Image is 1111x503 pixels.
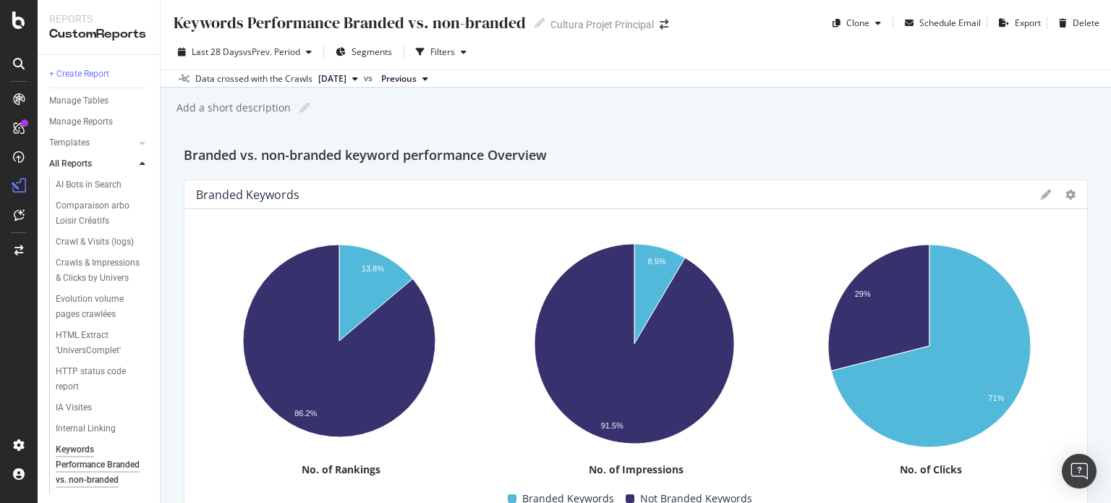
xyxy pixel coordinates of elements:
[196,462,485,477] div: No. of Rankings
[786,237,1072,462] svg: A chart.
[550,17,654,32] div: Cultura Projet Principal
[56,442,143,488] div: Keywords Performance Branded vs. non-branded
[49,67,150,82] a: + Create Report
[410,41,472,64] button: Filters
[660,20,668,30] div: arrow-right-arrow-left
[919,17,981,29] div: Schedule Email
[49,114,150,130] a: Manage Reports
[196,237,482,452] svg: A chart.
[648,257,666,266] text: 8.5%
[172,41,318,64] button: Last 28 DaysvsPrev. Period
[993,12,1041,35] button: Export
[56,364,150,394] a: HTTP status code report
[56,442,150,488] a: Keywords Performance Branded vs. non-branded
[49,156,135,172] a: All Reports
[786,462,1076,477] div: No. of Clicks
[899,12,981,35] button: Schedule Email
[56,292,150,322] a: Evolution volume pages crawlées
[56,400,150,415] a: IA Visites
[846,17,869,29] div: Clone
[49,67,109,82] div: + Create Report
[243,46,300,58] span: vs Prev. Period
[1073,17,1099,29] div: Delete
[49,26,148,43] div: CustomReports
[49,135,90,151] div: Templates
[375,70,434,88] button: Previous
[56,328,150,358] a: HTML Extract 'UniversComplet'
[172,12,526,34] div: Keywords Performance Branded vs. non-branded
[1062,454,1097,489] div: Open Intercom Messenger
[352,46,392,58] span: Segments
[49,114,113,130] div: Manage Reports
[56,255,150,286] a: Crawls & Impressions & Clicks by Univers
[299,103,310,113] i: Edit report name
[56,292,140,322] div: Evolution volume pages crawlées
[362,264,384,273] text: 13.8%
[56,400,92,415] div: IA Visites
[364,72,375,85] span: vs
[49,93,150,109] a: Manage Tables
[56,255,142,286] div: Crawls & Impressions & Clicks by Univers
[56,421,116,436] div: Internal Linking
[1015,17,1041,29] div: Export
[491,462,780,477] div: No. of Impressions
[56,198,140,229] div: Comparaison arbo Loisir Créatifs
[49,12,148,26] div: Reports
[196,187,299,202] div: Branded Keywords
[294,409,317,418] text: 86.2%
[175,101,291,115] div: Add a short description
[49,135,135,151] a: Templates
[601,421,623,430] text: 91.5%
[56,198,150,229] a: Comparaison arbo Loisir Créatifs
[491,237,777,459] svg: A chart.
[56,177,122,193] div: AI Bots in Search
[49,156,92,172] div: All Reports
[318,72,346,85] span: 2025 Aug. 11th
[430,46,455,58] div: Filters
[49,93,108,109] div: Manage Tables
[312,70,364,88] button: [DATE]
[192,46,243,58] span: Last 28 Days
[855,289,871,298] text: 29%
[56,328,140,358] div: HTML Extract 'UniversComplet'
[184,145,547,168] h2: Branded vs. non-branded keyword performance Overview
[184,145,1088,168] div: Branded vs. non-branded keyword performance Overview
[56,421,150,436] a: Internal Linking
[56,234,134,250] div: Crawl & Visits (logs)
[535,18,545,28] i: Edit report name
[56,364,137,394] div: HTTP status code report
[195,72,312,85] div: Data crossed with the Crawls
[56,177,150,193] a: AI Bots in Search
[1053,12,1099,35] button: Delete
[330,41,398,64] button: Segments
[381,72,417,85] span: Previous
[827,12,887,35] button: Clone
[988,394,1004,402] text: 71%
[56,234,150,250] a: Crawl & Visits (logs)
